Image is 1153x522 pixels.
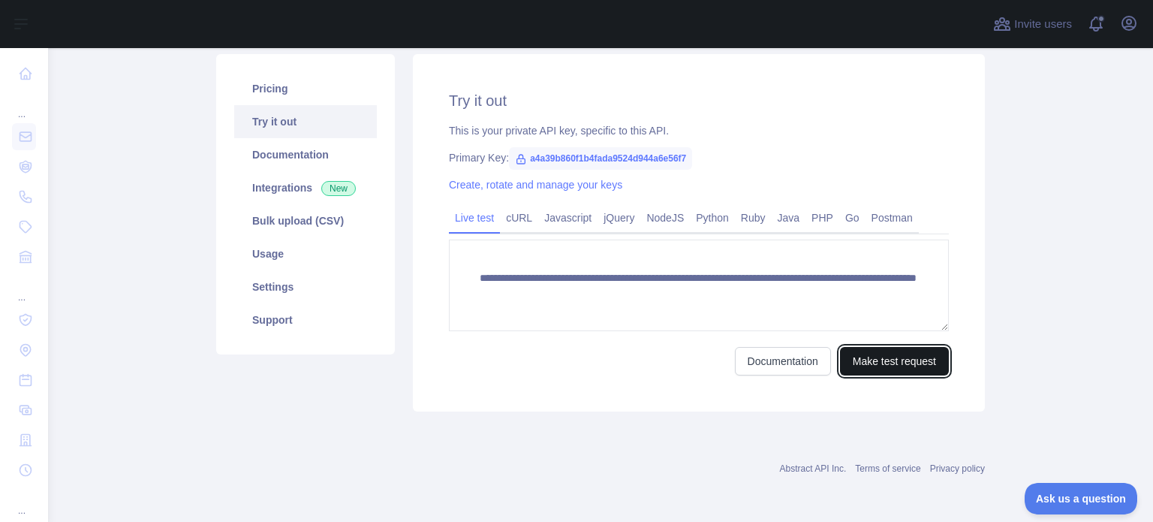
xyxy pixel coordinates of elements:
[690,206,735,230] a: Python
[990,12,1075,36] button: Invite users
[735,347,831,376] a: Documentation
[866,206,919,230] a: Postman
[234,171,377,204] a: Integrations New
[234,303,377,336] a: Support
[840,347,949,376] button: Make test request
[640,206,690,230] a: NodeJS
[805,206,839,230] a: PHP
[930,463,985,474] a: Privacy policy
[839,206,866,230] a: Go
[234,138,377,171] a: Documentation
[538,206,598,230] a: Javascript
[855,463,920,474] a: Terms of service
[234,105,377,138] a: Try it out
[12,90,36,120] div: ...
[321,181,356,196] span: New
[12,487,36,517] div: ...
[449,123,949,138] div: This is your private API key, specific to this API.
[234,72,377,105] a: Pricing
[780,463,847,474] a: Abstract API Inc.
[234,237,377,270] a: Usage
[735,206,772,230] a: Ruby
[234,270,377,303] a: Settings
[1025,483,1138,514] iframe: Toggle Customer Support
[772,206,806,230] a: Java
[449,179,622,191] a: Create, rotate and manage your keys
[12,273,36,303] div: ...
[449,150,949,165] div: Primary Key:
[449,90,949,111] h2: Try it out
[1014,16,1072,33] span: Invite users
[598,206,640,230] a: jQuery
[509,147,692,170] span: a4a39b860f1b4fada9524d944a6e56f7
[449,206,500,230] a: Live test
[234,204,377,237] a: Bulk upload (CSV)
[500,206,538,230] a: cURL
